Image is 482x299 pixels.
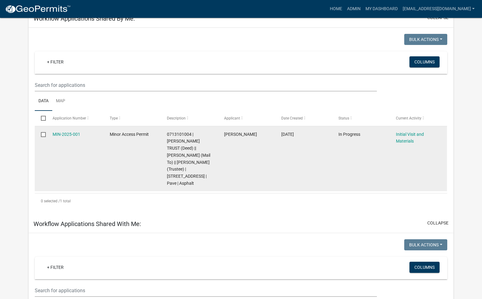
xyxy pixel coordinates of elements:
[338,116,349,120] span: Status
[53,116,86,120] span: Application Number
[224,132,257,137] span: Jennifer Pate
[167,132,210,186] span: 0713101004 | JACK L TERNDRUP TRUST (Deed) || JACK L TERNDRUP (Mail To) || TERNDRUP, JACK L (Trust...
[404,34,447,45] button: Bulk Actions
[110,116,118,120] span: Type
[390,111,447,126] datatable-header-cell: Current Activity
[327,3,345,15] a: Home
[275,111,333,126] datatable-header-cell: Date Created
[345,3,363,15] a: Admin
[396,116,421,120] span: Current Activity
[29,28,453,215] div: collapse
[167,116,186,120] span: Description
[35,284,377,297] input: Search for applications
[400,3,477,15] a: [EMAIL_ADDRESS][DOMAIN_NAME]
[281,132,294,137] span: 09/18/2025
[42,56,69,67] a: + Filter
[161,111,218,126] datatable-header-cell: Description
[42,262,69,273] a: + Filter
[35,193,447,209] div: 1 total
[34,220,141,228] h5: Workflow Applications Shared With Me:
[409,56,440,67] button: Columns
[281,116,303,120] span: Date Created
[404,239,447,250] button: Bulk Actions
[53,132,80,137] a: MIN-2025-001
[104,111,161,126] datatable-header-cell: Type
[338,132,360,137] span: In Progress
[363,3,400,15] a: My Dashboard
[41,199,60,203] span: 0 selected /
[34,15,135,22] h5: Workflow Applications Shared By Me:
[52,91,69,111] a: Map
[110,132,149,137] span: Minor Access Permit
[47,111,104,126] datatable-header-cell: Application Number
[333,111,390,126] datatable-header-cell: Status
[35,91,52,111] a: Data
[35,79,377,91] input: Search for applications
[218,111,275,126] datatable-header-cell: Applicant
[35,111,46,126] datatable-header-cell: Select
[427,220,448,226] button: collapse
[409,262,440,273] button: Columns
[396,132,424,144] a: Initial Visit and Materials
[224,116,240,120] span: Applicant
